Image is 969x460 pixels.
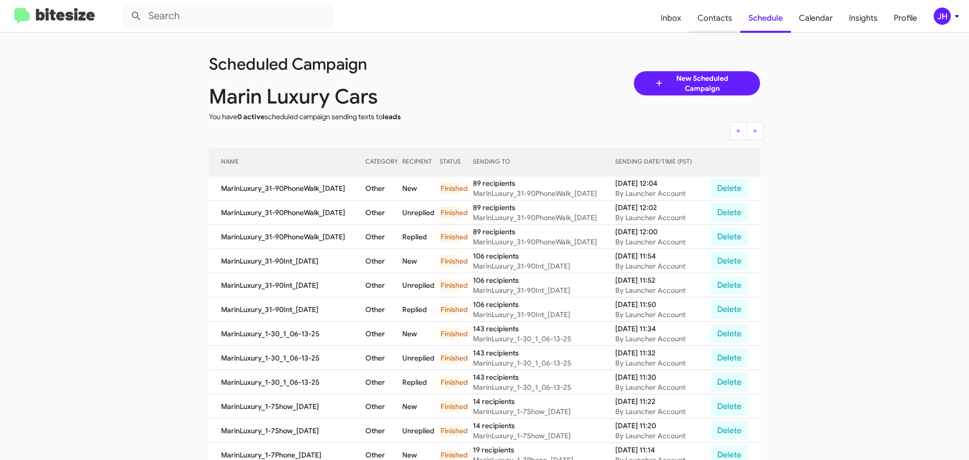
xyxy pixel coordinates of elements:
[473,348,615,358] div: 143 recipients
[440,207,460,219] div: Finished
[365,394,402,419] td: Other
[201,59,492,69] div: Scheduled Campaign
[402,346,439,370] td: Unreplied
[886,4,925,33] a: Profile
[615,285,703,295] div: By Launcher Account
[209,297,365,322] td: MarinLuxury_31-90Int_[DATE]
[711,251,748,271] button: Delete
[615,382,703,392] div: By Launcher Account
[473,261,615,271] div: MarinLuxury_31-90Int_[DATE]
[615,396,703,406] div: [DATE] 11:22
[841,4,886,33] span: Insights
[365,200,402,225] td: Other
[615,178,703,188] div: [DATE] 12:04
[473,178,615,188] div: 89 recipients
[209,322,365,346] td: MarinLuxury_1-30_1_06-13-25
[791,4,841,33] a: Calendar
[440,328,460,340] div: Finished
[473,237,615,247] div: MarinLuxury_31-90PhoneWalk_[DATE]
[473,445,615,455] div: 19 recipients
[365,225,402,249] td: Other
[365,370,402,394] td: Other
[615,406,703,417] div: By Launcher Account
[615,213,703,223] div: By Launcher Account
[730,122,764,140] nav: Page navigation example
[615,251,703,261] div: [DATE] 11:54
[440,303,460,316] div: Finished
[365,419,402,443] td: Other
[711,227,748,246] button: Delete
[473,202,615,213] div: 89 recipients
[473,299,615,310] div: 106 recipients
[615,431,703,441] div: By Launcher Account
[402,225,439,249] td: Replied
[365,273,402,297] td: Other
[615,358,703,368] div: By Launcher Account
[473,334,615,344] div: MarinLuxury_1-30_1_06-13-25
[402,297,439,322] td: Replied
[365,297,402,322] td: Other
[365,148,402,176] th: CATEGORY
[634,71,761,95] a: New Scheduled Campaign
[473,324,615,334] div: 143 recipients
[440,352,460,364] div: Finished
[402,148,439,176] th: RECIPIENT
[473,188,615,198] div: MarinLuxury_31-90PhoneWalk_[DATE]
[615,348,703,358] div: [DATE] 11:32
[402,249,439,273] td: New
[711,397,748,416] button: Delete
[473,382,615,392] div: MarinLuxury_1-30_1_06-13-25
[736,126,740,135] span: «
[925,8,958,25] button: JH
[711,421,748,440] button: Delete
[473,406,615,417] div: MarinLuxury_1-7Show_[DATE]
[473,275,615,285] div: 106 recipients
[209,148,365,176] th: NAME
[934,8,951,25] div: JH
[209,225,365,249] td: MarinLuxury_31-90PhoneWalk_[DATE]
[473,421,615,431] div: 14 recipients
[209,346,365,370] td: MarinLuxury_1-30_1_06-13-25
[740,4,791,33] a: Schedule
[209,249,365,273] td: MarinLuxury_31-90Int_[DATE]
[711,276,748,295] button: Delete
[711,324,748,343] button: Delete
[365,176,402,200] td: Other
[653,4,689,33] a: Inbox
[201,112,492,122] div: You have scheduled campaign sending texts to
[615,237,703,247] div: By Launcher Account
[402,200,439,225] td: Unreplied
[689,4,740,33] a: Contacts
[402,419,439,443] td: Unreplied
[753,126,757,135] span: »
[402,370,439,394] td: Replied
[615,299,703,310] div: [DATE] 11:50
[615,275,703,285] div: [DATE] 11:52
[440,425,460,437] div: Finished
[237,112,264,121] span: 0 active
[402,176,439,200] td: New
[440,400,460,413] div: Finished
[365,346,402,370] td: Other
[440,376,460,388] div: Finished
[473,285,615,295] div: MarinLuxury_31-90Int_[DATE]
[473,396,615,406] div: 14 recipients
[473,372,615,382] div: 143 recipients
[365,249,402,273] td: Other
[615,227,703,237] div: [DATE] 12:00
[473,431,615,441] div: MarinLuxury_1-7Show_[DATE]
[711,203,748,222] button: Delete
[365,322,402,346] td: Other
[209,419,365,443] td: MarinLuxury_1-7Show_[DATE]
[402,322,439,346] td: New
[473,358,615,368] div: MarinLuxury_1-30_1_06-13-25
[440,279,460,291] div: Finished
[383,112,401,121] span: leads
[209,273,365,297] td: MarinLuxury_31-90Int_[DATE]
[440,255,460,267] div: Finished
[209,370,365,394] td: MarinLuxury_1-30_1_06-13-25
